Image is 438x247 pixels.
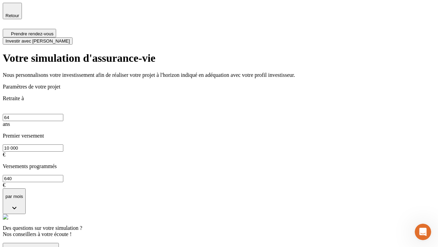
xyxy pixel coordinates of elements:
span: € [3,152,5,157]
span: Paramètres de votre projet [3,84,60,90]
p: par mois [5,194,23,199]
span: Prendre rendez-vous [11,31,53,36]
img: alexis.png [3,214,8,220]
button: Investir avec [PERSON_NAME] [3,37,73,45]
p: Nous personnalisons votre investissement afin de réaliser votre projet à l'horizon indiqué en adé... [3,72,435,78]
p: Versements programmés [3,163,435,169]
span: Des questions sur votre simulation ? Nos conseillers à votre écoute ! [3,225,82,237]
span: € [3,182,5,188]
button: par mois [3,188,26,214]
p: Premier versement [3,133,435,139]
button: Retour [3,3,22,19]
button: Prendre rendez-vous [3,29,56,37]
h1: Votre simulation d'assurance‑vie [3,52,435,64]
span: ans [3,121,10,127]
p: Retraite à [3,95,435,102]
iframe: Intercom live chat [415,224,431,240]
span: Retour [5,13,19,18]
span: Investir avec [PERSON_NAME] [5,38,70,44]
